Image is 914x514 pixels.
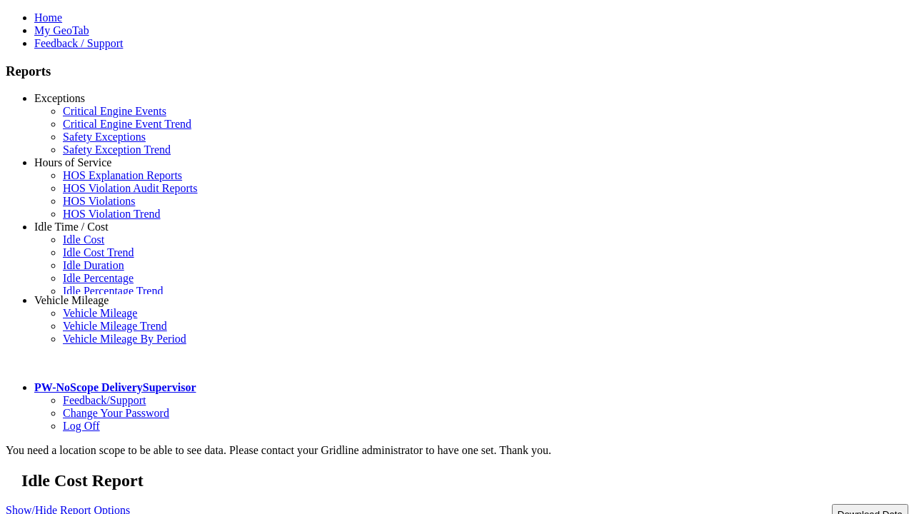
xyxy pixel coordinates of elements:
a: PW-NoScope DeliverySupervisor [34,381,196,393]
a: Feedback/Support [63,394,146,406]
a: Idle Percentage Trend [63,285,163,297]
a: Safety Exceptions [63,131,146,143]
h2: Idle Cost Report [21,471,908,490]
a: My GeoTab [34,24,89,36]
a: Hours of Service [34,156,111,168]
a: Critical Engine Event Trend [63,118,191,130]
div: You need a location scope to be able to see data. Please contact your Gridline administrator to h... [6,444,908,457]
a: HOS Violation Trend [63,208,161,220]
a: Safety Exception Trend [63,143,171,156]
a: Idle Duration [63,259,124,271]
a: Vehicle Mileage [63,307,137,319]
a: Idle Cost [63,233,104,246]
a: Vehicle Mileage By Period [63,333,186,345]
h3: Reports [6,64,908,79]
a: Home [34,11,62,24]
a: Critical Engine Events [63,105,166,117]
a: Change Your Password [63,407,169,419]
a: Idle Percentage [63,272,134,284]
a: Exceptions [34,92,85,104]
a: Feedback / Support [34,37,123,49]
a: HOS Violations [63,195,135,207]
a: HOS Explanation Reports [63,169,182,181]
a: Log Off [63,420,100,432]
a: Vehicle Mileage [34,294,109,306]
a: HOS Violation Audit Reports [63,182,198,194]
a: Vehicle Mileage Trend [63,320,167,332]
a: Idle Cost Trend [63,246,134,258]
a: Idle Time / Cost [34,221,109,233]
